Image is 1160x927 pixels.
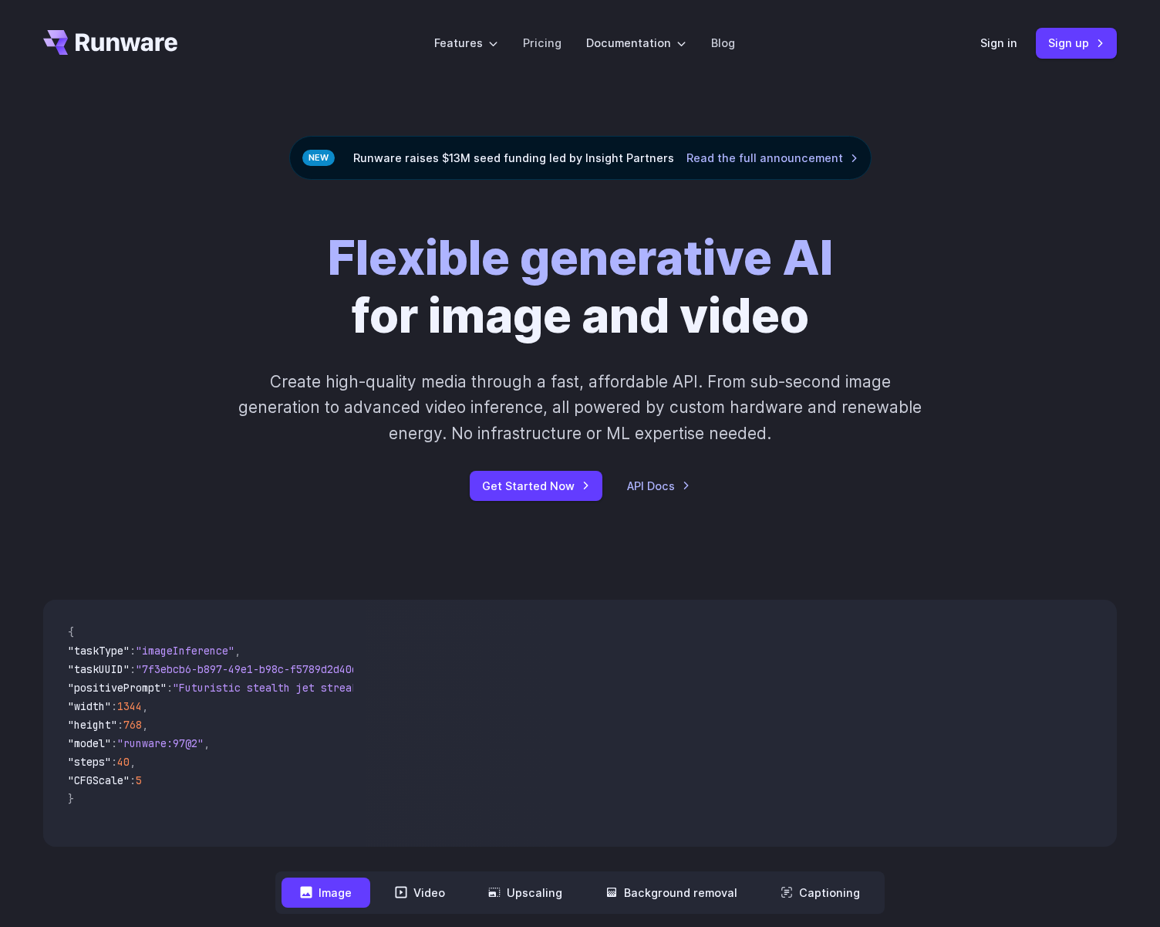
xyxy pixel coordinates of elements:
span: : [111,736,117,750]
span: "CFGScale" [68,773,130,787]
span: "runware:97@2" [117,736,204,750]
span: : [111,755,117,769]
h1: for image and video [328,229,833,344]
span: : [130,773,136,787]
span: : [130,644,136,658]
a: Read the full announcement [686,149,858,167]
span: "height" [68,718,117,732]
span: : [111,699,117,713]
button: Captioning [762,878,878,908]
span: 768 [123,718,142,732]
span: , [142,699,148,713]
span: : [117,718,123,732]
a: Get Started Now [470,471,602,501]
strong: Flexible generative AI [328,228,833,286]
span: , [130,755,136,769]
span: "7f3ebcb6-b897-49e1-b98c-f5789d2d40d7" [136,662,370,676]
span: "taskUUID" [68,662,130,676]
span: "imageInference" [136,644,234,658]
a: Sign up [1036,28,1117,58]
span: { [68,625,74,639]
span: : [130,662,136,676]
a: API Docs [627,477,690,495]
span: 40 [117,755,130,769]
a: Sign in [980,34,1017,52]
span: 5 [136,773,142,787]
span: , [234,644,241,658]
span: , [142,718,148,732]
span: "taskType" [68,644,130,658]
p: Create high-quality media through a fast, affordable API. From sub-second image generation to adv... [237,369,924,446]
div: Runware raises $13M seed funding led by Insight Partners [289,136,872,180]
button: Video [376,878,464,908]
span: "model" [68,736,111,750]
button: Background removal [587,878,756,908]
span: } [68,792,74,806]
a: Pricing [523,34,561,52]
button: Image [282,878,370,908]
span: 1344 [117,699,142,713]
button: Upscaling [470,878,581,908]
span: "width" [68,699,111,713]
span: "Futuristic stealth jet streaking through a neon-lit cityscape with glowing purple exhaust" [173,681,734,695]
a: Blog [711,34,735,52]
span: "positivePrompt" [68,681,167,695]
span: , [204,736,210,750]
span: : [167,681,173,695]
span: "steps" [68,755,111,769]
a: Go to / [43,30,177,55]
label: Features [434,34,498,52]
label: Documentation [586,34,686,52]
